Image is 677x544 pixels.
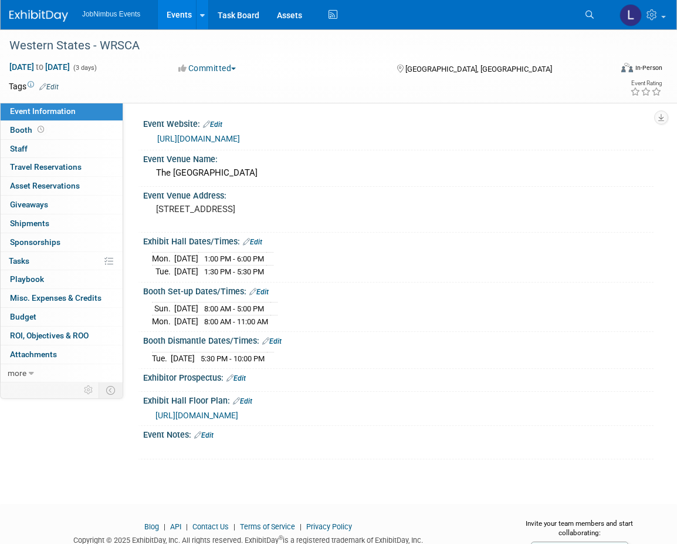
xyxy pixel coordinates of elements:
a: Edit [203,120,222,129]
div: Event Format [561,61,662,79]
td: Mon. [152,253,174,266]
span: Giveaways [10,200,48,209]
div: Exhibit Hall Dates/Times: [143,233,654,248]
div: Exhibit Hall Floor Plan: [143,392,654,407]
td: [DATE] [174,266,198,278]
a: Shipments [1,214,123,233]
a: Edit [262,337,282,345]
div: Western States - WRSCA [5,35,598,56]
a: Asset Reservations [1,177,123,195]
a: Privacy Policy [306,522,352,531]
span: Tasks [9,256,29,266]
a: Giveaways [1,196,123,214]
button: Committed [174,62,241,74]
a: [URL][DOMAIN_NAME] [155,411,238,420]
a: Sponsorships [1,233,123,251]
span: 5:30 PM - 10:00 PM [201,354,265,363]
a: Tasks [1,252,123,270]
pre: [STREET_ADDRESS] [156,204,343,214]
span: ROI, Objectives & ROO [10,331,89,340]
span: 8:00 AM - 11:00 AM [204,317,268,326]
span: [GEOGRAPHIC_DATA], [GEOGRAPHIC_DATA] [405,65,552,73]
td: Sun. [152,303,174,315]
span: | [161,522,168,531]
td: Personalize Event Tab Strip [79,382,99,398]
span: Sponsorships [10,237,60,247]
span: Booth not reserved yet [35,125,46,134]
a: Event Information [1,102,123,120]
td: [DATE] [174,303,198,315]
a: Attachments [1,345,123,364]
div: The [GEOGRAPHIC_DATA] [152,164,645,182]
span: 1:00 PM - 6:00 PM [204,254,264,263]
a: Contact Us [192,522,229,531]
span: Booth [10,125,46,135]
span: Playbook [10,274,44,284]
td: Toggle Event Tabs [99,382,123,398]
div: Event Website: [143,115,654,130]
a: Edit [243,238,262,246]
a: more [1,364,123,382]
td: [DATE] [174,315,198,327]
a: ROI, Objectives & ROO [1,327,123,345]
a: [URL][DOMAIN_NAME] [157,134,240,143]
td: Tue. [152,266,174,278]
div: Booth Set-up Dates/Times: [143,283,654,298]
a: Edit [226,374,246,382]
span: Attachments [10,350,57,359]
a: Edit [39,83,59,91]
a: Edit [249,288,269,296]
div: Event Notes: [143,426,654,441]
a: Playbook [1,270,123,288]
div: Booth Dismantle Dates/Times: [143,332,654,347]
img: Format-Inperson.png [621,63,633,72]
div: Event Venue Address: [143,187,654,202]
a: Booth [1,121,123,139]
div: Event Venue Name: [143,150,654,165]
span: to [34,62,45,72]
a: Travel Reservations [1,158,123,176]
span: Event Information [10,106,76,116]
td: [DATE] [171,352,195,364]
span: (3 days) [72,64,97,72]
span: 1:30 PM - 5:30 PM [204,267,264,276]
a: Misc. Expenses & Credits [1,289,123,307]
span: [DATE] [DATE] [9,62,70,72]
td: Mon. [152,315,174,327]
span: Budget [10,312,36,321]
span: Asset Reservations [10,181,80,190]
a: API [170,522,181,531]
span: Shipments [10,219,49,228]
td: Tags [9,80,59,92]
a: Edit [194,431,214,439]
a: Edit [233,397,252,405]
span: more [8,368,26,378]
span: | [183,522,191,531]
span: Travel Reservations [10,162,82,172]
div: In-Person [635,63,662,72]
a: Staff [1,140,123,158]
span: | [231,522,238,531]
a: Terms of Service [240,522,295,531]
span: JobNimbus Events [82,10,140,18]
td: [DATE] [174,253,198,266]
span: Misc. Expenses & Credits [10,293,101,303]
span: Staff [10,144,28,153]
a: Blog [144,522,159,531]
sup: ® [279,535,283,541]
div: Event Rating [630,80,662,86]
span: 8:00 AM - 5:00 PM [204,304,264,313]
a: Budget [1,308,123,326]
div: Exhibitor Prospectus: [143,369,654,384]
img: ExhibitDay [9,10,68,22]
td: Tue. [152,352,171,364]
img: Laly Matos [620,4,642,26]
span: | [297,522,304,531]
